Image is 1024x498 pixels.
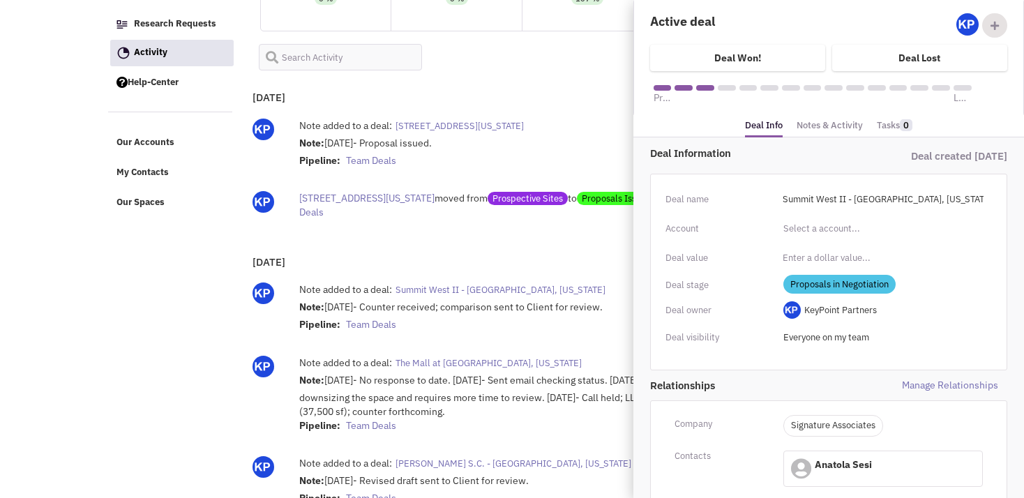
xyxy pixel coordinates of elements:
span: Prospective Sites [488,192,568,205]
div: Deal created [DATE] [829,146,1007,167]
span: [PERSON_NAME] S.C. - [GEOGRAPHIC_DATA], [US_STATE] [396,458,631,469]
div: [DATE]- Proposal issued. [299,136,794,171]
span: Proposals in Negotiation [783,275,896,294]
input: Enter a deal name... [774,188,992,211]
a: Notes & Activity [797,116,863,136]
b: [DATE] [253,91,285,104]
label: Note added to a deal: [299,456,392,470]
strong: Pipeline: [299,419,340,432]
span: Relationships [650,378,829,393]
span: Proposals Issued/Received [577,192,697,205]
b: [DATE] [253,255,285,269]
img: Research.png [116,20,128,29]
div: Deal visibility [665,329,774,347]
span: My Contacts [116,167,169,179]
a: Activity [110,40,234,66]
strong: Note: [299,474,324,487]
span: Research Requests [134,17,216,29]
strong: Note: [299,374,324,386]
strong: Pipeline: [299,318,340,331]
img: Gp5tB00MpEGTGSMiAkF79g.png [253,456,274,478]
a: Help-Center [110,70,233,96]
span: The Mall at [GEOGRAPHIC_DATA], [US_STATE] [396,357,582,369]
input: Select a privacy option... [783,326,983,349]
div: Deal Information [650,146,829,160]
div: Deal owner [665,301,774,319]
p: Signature Associates [783,415,883,437]
input: Enter a dollar value... [774,247,992,269]
a: Tasks [877,116,912,136]
span: Our Spaces [116,196,165,208]
img: Gp5tB00MpEGTGSMiAkF79g.png [956,13,979,36]
span: Lease executed [954,91,972,105]
span: Team Deals [346,419,396,432]
div: Add Collaborator [982,13,1007,38]
span: Manage Relationships [829,378,1007,393]
img: Activity.png [117,47,130,59]
div: Company [665,415,774,433]
img: Gp5tB00MpEGTGSMiAkF79g.png [253,119,274,140]
a: Deal Info [745,116,783,138]
div: [DATE]- Counter received; comparison sent to Client for review. [299,300,794,335]
strong: Note: [299,301,324,313]
h4: Active deal [650,13,820,29]
div: Deal name [665,190,774,209]
img: Gp5tB00MpEGTGSMiAkF79g.png [253,356,274,377]
span: Team Deals [346,318,396,331]
img: Gp5tB00MpEGTGSMiAkF79g.png [253,282,274,304]
a: Our Accounts [110,130,233,156]
img: help.png [116,77,128,88]
input: Select a account... [783,218,903,240]
label: Note added to a deal: [299,356,392,370]
input: Search Activity [259,44,422,70]
div: Deal stage [665,276,774,294]
strong: Note: [299,137,324,149]
span: Activity [134,46,167,58]
div: [DATE]- No response to date. [DATE]- Sent email checking status. [DATE]- Per Broker; LL is consid... [299,373,794,436]
strong: Pipeline: [299,154,340,167]
span: KeyPoint Partners [804,304,877,316]
label: Note added to a deal: [299,119,392,133]
div: moved from to in [299,191,753,219]
span: Anatola Sesi [815,458,872,471]
div: Contacts [665,447,774,465]
div: Deal value [665,249,774,267]
a: Research Requests [110,11,233,38]
div: Account [665,220,774,238]
span: [STREET_ADDRESS][US_STATE] [299,192,435,204]
span: [STREET_ADDRESS][US_STATE] [396,120,524,132]
span: Prospective Sites [654,91,672,105]
span: 0 [900,119,912,131]
h4: Deal Won! [714,52,761,64]
h4: Deal Lost [899,52,941,64]
span: Team Deals [346,154,396,167]
a: My Contacts [110,160,233,186]
span: Summit West II - [GEOGRAPHIC_DATA], [US_STATE] [396,284,605,296]
span: Team Deals [299,192,728,218]
a: Our Spaces [110,190,233,216]
label: Note added to a deal: [299,282,392,296]
span: Our Accounts [116,137,174,149]
img: Gp5tB00MpEGTGSMiAkF79g.png [253,191,274,213]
